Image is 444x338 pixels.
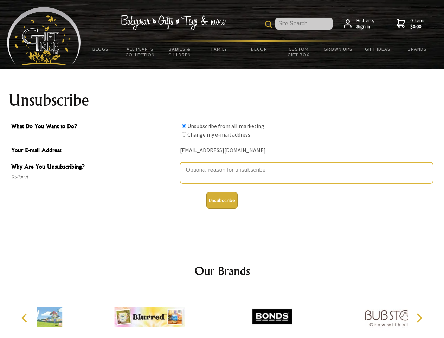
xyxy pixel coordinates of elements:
a: BLOGS [81,42,121,56]
h2: Our Brands [14,262,430,279]
input: What Do You Want to Do? [182,132,186,137]
span: 0 items [410,17,426,30]
label: Unsubscribe from all marketing [187,123,264,130]
input: What Do You Want to Do? [182,124,186,128]
strong: Sign in [356,24,374,30]
h1: Unsubscribe [8,92,436,108]
a: 0 items$0.00 [397,18,426,30]
img: Babywear - Gifts - Toys & more [120,15,226,30]
button: Previous [18,310,33,326]
strong: $0.00 [410,24,426,30]
a: Gift Ideas [358,42,398,56]
a: Family [200,42,239,56]
span: Optional [11,173,176,181]
button: Next [411,310,427,326]
button: Unsubscribe [206,192,238,209]
a: Brands [398,42,437,56]
a: All Plants Collection [121,42,160,62]
label: Change my e-mail address [187,131,250,138]
span: What Do You Want to Do? [11,122,176,132]
img: product search [265,21,272,28]
input: Site Search [275,18,333,30]
div: [EMAIL_ADDRESS][DOMAIN_NAME] [180,145,433,156]
a: Decor [239,42,279,56]
span: Why Are You Unsubscribing? [11,162,176,173]
a: Babies & Children [160,42,200,62]
a: Hi there,Sign in [344,18,374,30]
a: Custom Gift Box [279,42,318,62]
img: Babyware - Gifts - Toys and more... [7,7,81,65]
span: Your E-mail Address [11,146,176,156]
span: Hi there, [356,18,374,30]
a: Grown Ups [318,42,358,56]
textarea: Why Are You Unsubscribing? [180,162,433,183]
